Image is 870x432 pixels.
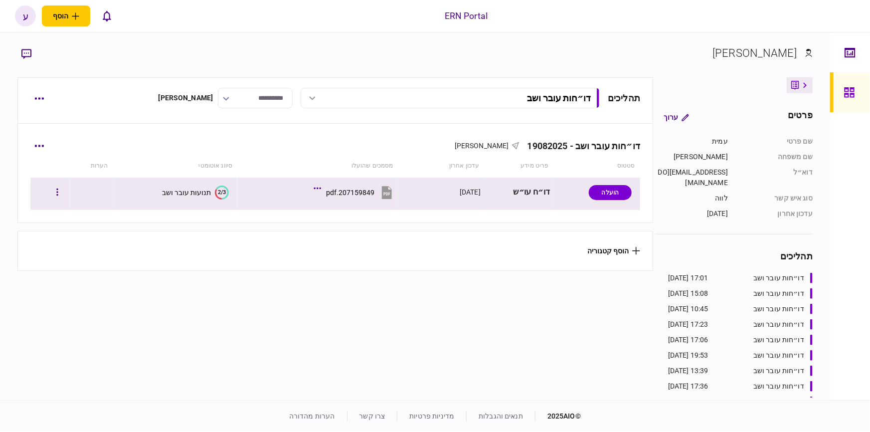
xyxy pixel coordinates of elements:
div: 17:06 [DATE] [668,335,708,345]
div: תנועות עובר ושב [162,189,211,197]
th: עדכון אחרון [398,155,485,178]
div: עדכון אחרון [738,209,813,219]
div: 17:36 [DATE] [668,397,708,407]
button: דו״חות עובר ושב [301,88,600,108]
div: 207159849.pdf [326,189,374,197]
div: הועלה [589,185,632,200]
div: שם משפחה [738,152,813,162]
a: דו״חות עובר ושב10:45 [DATE] [668,304,813,314]
div: [PERSON_NAME] [158,93,213,103]
th: סטטוס [554,155,640,178]
div: סוג איש קשר [738,193,813,204]
div: דו״חות עובר ושב [753,335,804,345]
a: תנאים והגבלות [479,412,523,420]
div: דו״חות עובר ושב [753,381,804,392]
div: דו״חות עובר ושב [753,304,804,314]
div: 17:23 [DATE] [668,319,708,330]
text: 2/3 [218,189,226,196]
div: [DATE] [656,209,728,219]
div: דו״חות עובר ושב [753,273,804,283]
div: ERN Portal [445,9,488,22]
div: [PERSON_NAME] [712,45,797,61]
div: דו״ח עו״ש [488,181,550,204]
button: 2/3תנועות עובר ושב [162,186,229,200]
div: 17:36 [DATE] [668,381,708,392]
button: ערוך [656,108,697,126]
a: מדיניות פרטיות [409,412,454,420]
span: [PERSON_NAME] [455,142,509,150]
div: [DATE] [460,187,481,197]
div: דו״חות עובר ושב [753,319,804,330]
a: דו״חות עובר ושב17:01 [DATE] [668,273,813,283]
button: פתח תפריט להוספת לקוח [42,5,90,26]
button: הוסף קטגוריה [587,247,640,255]
div: תהליכים [656,249,813,263]
div: דו״חות עובר ושב [753,350,804,361]
div: 15:08 [DATE] [668,288,708,299]
div: 17:01 [DATE] [668,273,708,283]
th: הערות [70,155,113,178]
div: 10:45 [DATE] [668,304,708,314]
a: דו״חות עובר ושב15:08 [DATE] [668,288,813,299]
a: דו״חות עובר ושב17:36 [DATE] [668,397,813,407]
a: צרו קשר [359,412,385,420]
button: ע [15,5,36,26]
div: דו״חות עובר ושב - 19082025 [520,141,640,151]
div: תהליכים [608,91,640,105]
button: פתח רשימת התראות [96,5,117,26]
a: דו״חות עובר ושב17:06 [DATE] [668,335,813,345]
div: דו״חות עובר ושב [527,93,591,103]
div: © 2025 AIO [535,411,581,422]
div: לווה [656,193,728,204]
div: דו״חות עובר ושב [753,288,804,299]
div: דו״חות עובר ושב [753,366,804,376]
div: 13:39 [DATE] [668,366,708,376]
div: פרטים [788,108,813,126]
div: דו״חות עובר ושב [753,397,804,407]
a: הערות מהדורה [289,412,335,420]
div: שם פרטי [738,136,813,147]
div: 19:53 [DATE] [668,350,708,361]
th: פריט מידע [484,155,553,178]
th: סיווג אוטומטי [113,155,237,178]
div: עמית [656,136,728,147]
th: מסמכים שהועלו [237,155,398,178]
a: דו״חות עובר ושב19:53 [DATE] [668,350,813,361]
a: דו״חות עובר ושב13:39 [DATE] [668,366,813,376]
div: [PERSON_NAME] [656,152,728,162]
div: [EMAIL_ADDRESS][DOMAIN_NAME] [656,167,728,188]
button: 207159849.pdf [316,181,394,204]
a: דו״חות עובר ושב17:23 [DATE] [668,319,813,330]
div: דוא״ל [738,167,813,188]
a: דו״חות עובר ושב17:36 [DATE] [668,381,813,392]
